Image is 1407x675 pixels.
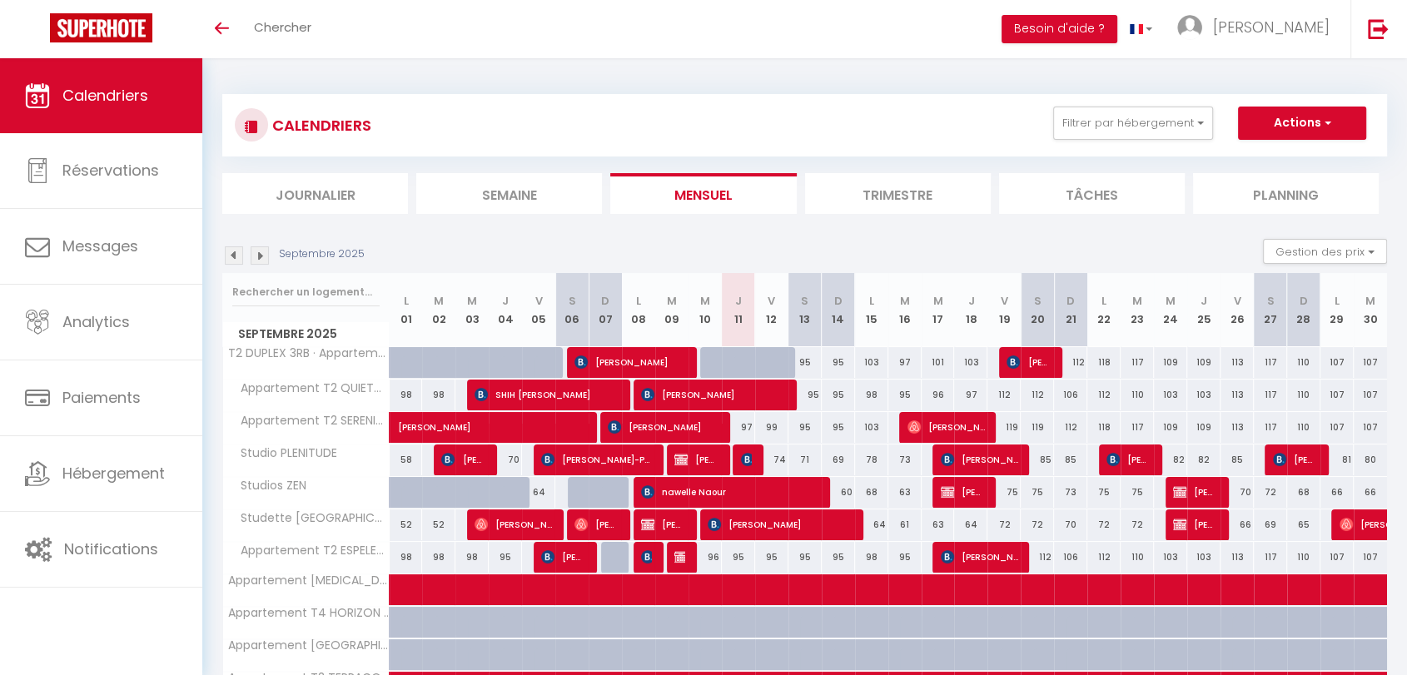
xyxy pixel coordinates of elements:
div: 112 [1087,542,1121,573]
span: [PERSON_NAME] [641,541,652,573]
span: Appartement [GEOGRAPHIC_DATA] (bail mobilité/ 30j min) [226,639,392,652]
div: 95 [788,380,822,410]
div: 109 [1187,412,1221,443]
abbr: M [667,293,677,309]
div: 58 [390,444,423,475]
span: [PERSON_NAME] [941,541,1018,573]
th: 21 [1054,273,1087,347]
div: 70 [489,444,522,475]
div: 96 [689,542,722,573]
div: 95 [788,412,822,443]
li: Trimestre [805,173,991,214]
div: 117 [1121,412,1154,443]
div: 82 [1154,444,1187,475]
div: 99 [755,412,788,443]
div: 107 [1354,542,1387,573]
div: 69 [1254,509,1287,540]
span: [PERSON_NAME] [741,444,752,475]
th: 02 [422,273,455,347]
div: 119 [1021,412,1054,443]
div: 106 [1054,380,1087,410]
div: 95 [822,380,855,410]
div: 72 [1254,477,1287,508]
div: 95 [788,347,822,378]
p: Septembre 2025 [279,246,365,262]
abbr: M [1132,293,1142,309]
span: Appartement T2 SERENITE [226,412,392,430]
div: 113 [1221,542,1254,573]
div: 113 [1221,347,1254,378]
div: 119 [987,412,1021,443]
abbr: D [1300,293,1308,309]
abbr: M [900,293,910,309]
abbr: J [1201,293,1207,309]
abbr: L [403,293,408,309]
li: Mensuel [610,173,796,214]
div: 95 [822,542,855,573]
div: 118 [1087,347,1121,378]
abbr: D [1066,293,1075,309]
div: 85 [1221,444,1254,475]
div: 95 [788,542,822,573]
input: Rechercher un logement... [232,277,380,307]
div: 112 [1087,380,1121,410]
div: 65 [1287,509,1320,540]
th: 22 [1087,273,1121,347]
div: 112 [1054,347,1087,378]
div: 98 [455,542,489,573]
div: 98 [390,380,423,410]
div: 75 [1087,477,1121,508]
div: 110 [1287,542,1320,573]
iframe: Chat [1336,600,1395,663]
div: 103 [954,347,987,378]
div: 112 [1054,412,1087,443]
div: 60 [822,477,855,508]
abbr: S [1266,293,1274,309]
span: [PERSON_NAME] [398,403,628,434]
abbr: S [801,293,808,309]
div: 71 [788,444,822,475]
div: 109 [1154,412,1187,443]
div: 74 [755,444,788,475]
span: [PERSON_NAME] [674,444,718,475]
abbr: J [735,293,742,309]
span: [PERSON_NAME] [1007,346,1051,378]
span: [PERSON_NAME] [608,411,718,443]
th: 15 [855,273,888,347]
div: 66 [1221,509,1254,540]
th: 30 [1354,273,1387,347]
li: Tâches [999,173,1185,214]
div: 85 [1054,444,1087,475]
abbr: V [768,293,775,309]
div: 107 [1354,380,1387,410]
div: 107 [1354,347,1387,378]
div: 107 [1320,412,1354,443]
span: [PERSON_NAME] [941,444,1018,475]
div: 98 [855,380,888,410]
span: [PERSON_NAME] [907,411,985,443]
span: Studette [GEOGRAPHIC_DATA] [226,509,392,528]
abbr: S [1034,293,1042,309]
abbr: M [1166,293,1176,309]
div: 70 [1221,477,1254,508]
span: SHIH [PERSON_NAME] [475,379,619,410]
span: [PERSON_NAME] [641,509,685,540]
button: Actions [1238,107,1366,140]
div: 63 [888,477,922,508]
div: 110 [1287,347,1320,378]
div: 103 [855,412,888,443]
span: Studio PLENITUDE [226,444,341,463]
div: 110 [1287,380,1320,410]
abbr: L [1335,293,1340,309]
div: 98 [390,542,423,573]
div: 112 [987,380,1021,410]
div: 95 [755,542,788,573]
div: 117 [1254,347,1287,378]
div: 66 [1354,477,1387,508]
div: 109 [1154,347,1187,378]
th: 18 [954,273,987,347]
span: [PERSON_NAME]-POATY [541,444,652,475]
th: 08 [622,273,655,347]
div: 113 [1221,380,1254,410]
div: 101 [922,347,955,378]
